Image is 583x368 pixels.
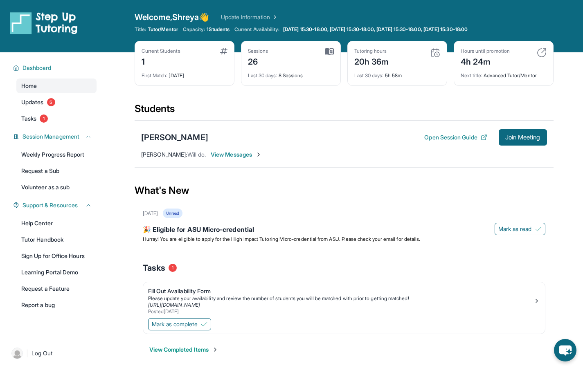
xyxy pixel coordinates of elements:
span: Home [21,82,37,90]
div: Fill Out Availability Form [148,287,533,295]
a: Report a bug [16,298,97,312]
img: card [325,48,334,55]
button: View Completed Items [149,346,218,354]
a: Help Center [16,216,97,231]
span: View Messages [211,150,262,159]
span: [DATE] 15:30-18:00, [DATE] 15:30-18:00, [DATE] 15:30-18:00, [DATE] 15:30-18:00 [283,26,468,33]
div: [PERSON_NAME] [141,132,208,143]
div: Students [135,102,554,120]
img: Chevron-Right [255,151,262,158]
div: Tutoring hours [354,48,389,54]
span: Next title : [461,72,483,79]
span: Welcome, Shreya 👋 [135,11,209,23]
span: Support & Resources [23,201,78,209]
button: Support & Resources [19,201,92,209]
span: Mark as read [498,225,532,233]
div: Sessions [248,48,268,54]
button: Session Management [19,132,92,141]
span: Session Management [23,132,79,141]
a: Home [16,79,97,93]
img: card [430,48,440,58]
button: Join Meeting [499,129,547,146]
a: Update Information [221,13,278,21]
div: 8 Sessions [248,67,334,79]
span: Updates [21,98,44,106]
a: Volunteer as a sub [16,180,97,195]
span: Will do. [187,151,206,158]
a: [URL][DOMAIN_NAME] [148,302,200,308]
div: 1 [142,54,180,67]
span: 1 Students [207,26,230,33]
div: 20h 36m [354,54,389,67]
div: 26 [248,54,268,67]
a: Updates5 [16,95,97,110]
img: card [220,48,227,54]
div: [DATE] [143,210,158,217]
span: Tasks [21,114,36,123]
img: Mark as read [535,226,542,232]
button: chat-button [554,339,576,361]
div: Posted [DATE] [148,308,533,315]
span: Dashboard [23,64,52,72]
button: Mark as read [495,223,545,235]
div: 5h 58m [354,67,440,79]
div: What's New [135,173,554,209]
div: Advanced Tutor/Mentor [461,67,547,79]
img: logo [10,11,78,34]
span: 1 [169,264,177,272]
div: Please update your availability and review the number of students you will be matched with prior ... [148,295,533,302]
a: |Log Out [8,344,97,362]
a: Request a Feature [16,281,97,296]
span: Tutor/Mentor [148,26,178,33]
div: 🎉 Eligible for ASU Micro-credential [143,224,545,236]
button: Open Session Guide [424,133,487,141]
img: Chevron Right [270,13,278,21]
button: Mark as complete [148,318,211,330]
div: Hours until promotion [461,48,510,54]
img: user-img [11,348,23,359]
img: Mark as complete [201,321,207,328]
a: Request a Sub [16,164,97,178]
span: | [26,348,28,358]
img: card [537,48,547,58]
span: Join Meeting [505,135,540,140]
a: Tasks1 [16,111,97,126]
span: 1 [40,114,48,123]
span: [PERSON_NAME] : [141,151,187,158]
span: Last 30 days : [354,72,384,79]
a: Weekly Progress Report [16,147,97,162]
span: First Match : [142,72,168,79]
a: Sign Up for Office Hours [16,249,97,263]
div: 4h 24m [461,54,510,67]
a: Tutor Handbook [16,232,97,247]
span: Mark as complete [152,320,198,328]
span: Current Availability: [234,26,279,33]
span: Title: [135,26,146,33]
span: Last 30 days : [248,72,277,79]
span: Capacity: [183,26,205,33]
div: Current Students [142,48,180,54]
button: Dashboard [19,64,92,72]
a: [DATE] 15:30-18:00, [DATE] 15:30-18:00, [DATE] 15:30-18:00, [DATE] 15:30-18:00 [281,26,469,33]
div: [DATE] [142,67,227,79]
a: Fill Out Availability FormPlease update your availability and review the number of students you w... [143,282,545,316]
span: Tasks [143,262,165,274]
span: Hurray! You are eligible to apply for the High Impact Tutoring Micro-credential from ASU. Please ... [143,236,421,242]
a: Learning Portal Demo [16,265,97,280]
div: Unread [163,209,182,218]
span: 5 [47,98,55,106]
span: Log Out [32,349,53,357]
